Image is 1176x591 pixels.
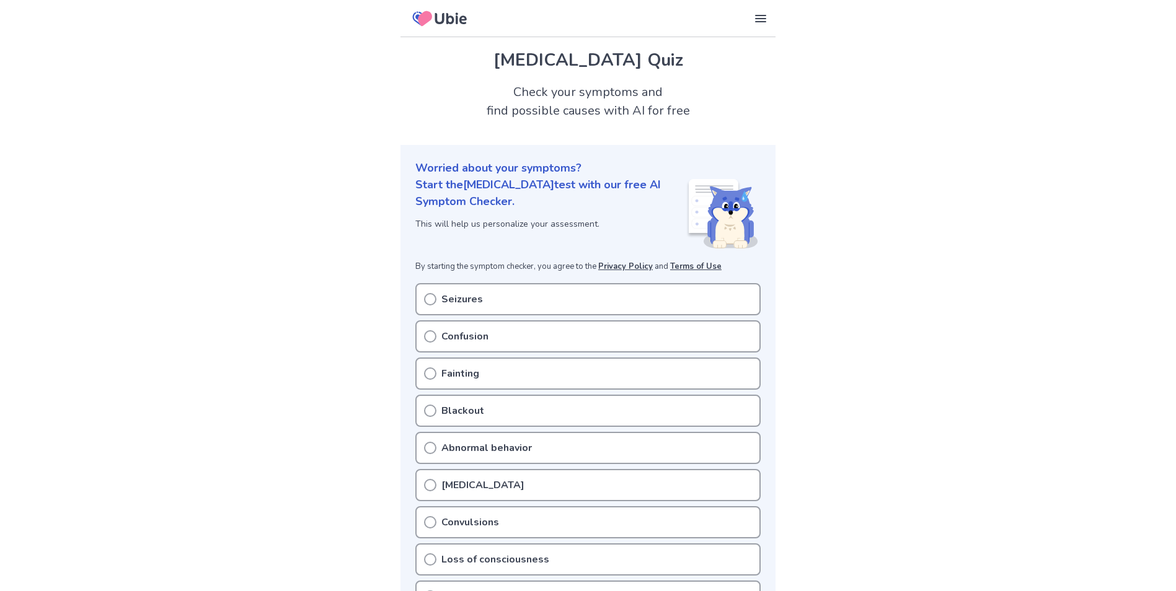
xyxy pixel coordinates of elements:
[670,261,722,272] a: Terms of Use
[441,403,484,418] p: Blackout
[441,440,532,455] p: Abnormal behavior
[415,177,686,210] p: Start the [MEDICAL_DATA] test with our free AI Symptom Checker.
[441,366,479,381] p: Fainting
[598,261,653,272] a: Privacy Policy
[441,515,499,530] p: Convulsions
[686,179,758,248] img: Shiba
[441,478,524,492] p: [MEDICAL_DATA]
[415,217,686,230] p: This will help us personalize your assessment.
[441,329,489,344] p: Confusion
[441,552,549,567] p: Loss of consciousness
[415,261,761,273] p: By starting the symptom checker, you agree to the and
[415,160,761,177] p: Worried about your symptoms?
[441,292,483,307] p: Seizures
[400,83,776,120] h2: Check your symptoms and find possible causes with AI for free
[415,47,761,73] h1: [MEDICAL_DATA] Quiz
